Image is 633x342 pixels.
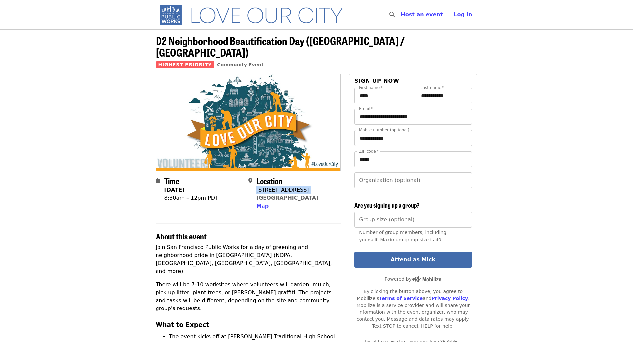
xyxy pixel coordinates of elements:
img: SF Public Works - Home [156,4,353,25]
input: ZIP code [354,151,472,167]
input: Organization (optional) [354,172,472,188]
i: calendar icon [156,178,160,184]
span: Location [256,175,282,187]
label: Mobile number (optional) [359,128,409,132]
div: 8:30am – 12pm PDT [164,194,218,202]
label: Email [359,107,373,111]
img: Powered by Mobilize [412,276,441,282]
div: By clicking the button above, you agree to Mobilize's and . Mobilize is a service provider and wi... [354,288,472,330]
input: First name [354,88,410,103]
div: [STREET_ADDRESS] [256,186,318,194]
img: D2 Neighborhood Beautification Day (Russian Hill / Fillmore) organized by SF Public Works [156,74,341,171]
i: map-marker-alt icon [248,178,252,184]
span: Powered by [385,276,441,282]
span: Are you signing up a group? [354,201,420,209]
span: Time [164,175,179,187]
span: Number of group members, including yourself. Maximum group size is 40 [359,230,446,242]
span: About this event [156,230,207,242]
a: Host an event [401,11,443,18]
span: Map [256,203,269,209]
button: Log in [448,8,477,21]
input: Search [399,7,404,23]
label: First name [359,86,383,90]
i: search icon [389,11,395,18]
h3: What to Expect [156,320,341,330]
input: Mobile number (optional) [354,130,472,146]
input: [object Object] [354,212,472,228]
strong: [DATE] [164,187,185,193]
button: Map [256,202,269,210]
label: ZIP code [359,149,379,153]
p: There will be 7-10 worksites where volunteers will garden, mulch, pick up litter, plant trees, or... [156,281,341,312]
p: Join San Francisco Public Works for a day of greening and neighborhood pride in [GEOGRAPHIC_DATA]... [156,243,341,275]
a: Terms of Service [379,296,423,301]
input: Last name [416,88,472,103]
a: [GEOGRAPHIC_DATA] [256,195,318,201]
a: Privacy Policy [431,296,468,301]
span: Sign up now [354,78,399,84]
span: Highest Priority [156,61,215,68]
span: D2 Neighborhood Beautification Day ([GEOGRAPHIC_DATA] / [GEOGRAPHIC_DATA]) [156,33,405,60]
span: Log in [454,11,472,18]
input: Email [354,109,472,125]
label: Last name [420,86,444,90]
a: Community Event [217,62,263,67]
button: Attend as Mick [354,252,472,268]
